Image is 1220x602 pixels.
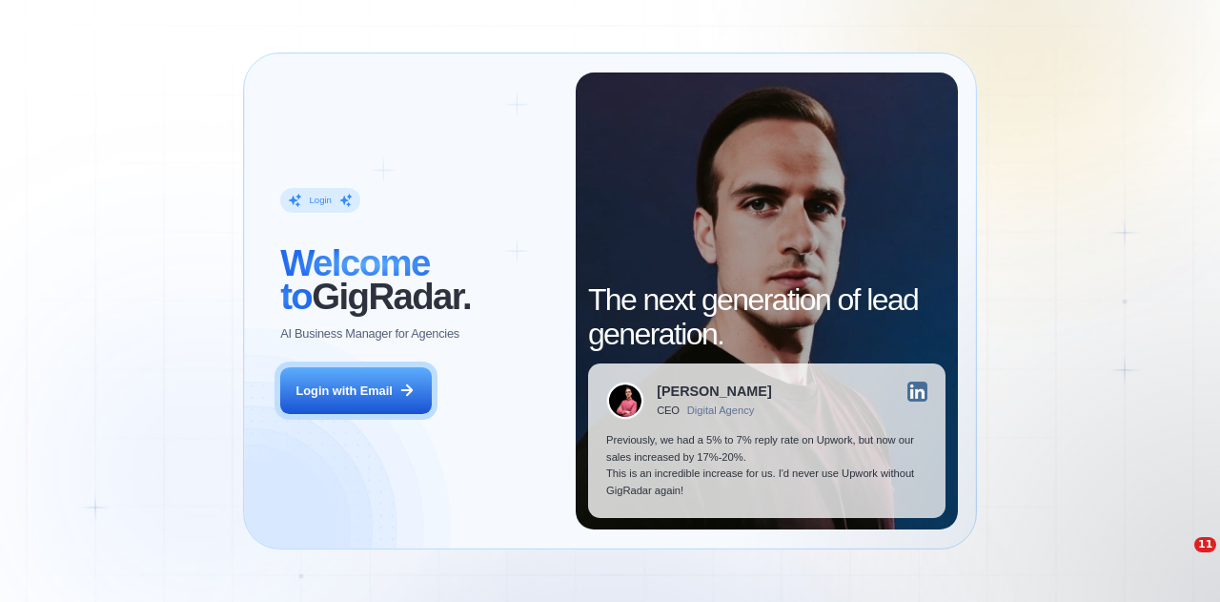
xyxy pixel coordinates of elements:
h2: ‍ GigRadar. [280,246,558,313]
div: [PERSON_NAME] [657,384,771,398]
span: 11 [1194,537,1216,552]
div: CEO [657,405,680,417]
iframe: Intercom live chat [1155,537,1201,583]
div: Login [310,195,332,207]
button: Login with Email [280,367,431,415]
span: Welcome to [280,242,430,317]
p: Previously, we had a 5% to 7% reply rate on Upwork, but now our sales increased by 17%-20%. This ... [606,432,927,499]
p: AI Business Manager for Agencies [280,325,459,343]
h2: The next generation of lead generation. [588,283,945,350]
div: Digital Agency [687,405,755,417]
div: Login with Email [296,383,393,400]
